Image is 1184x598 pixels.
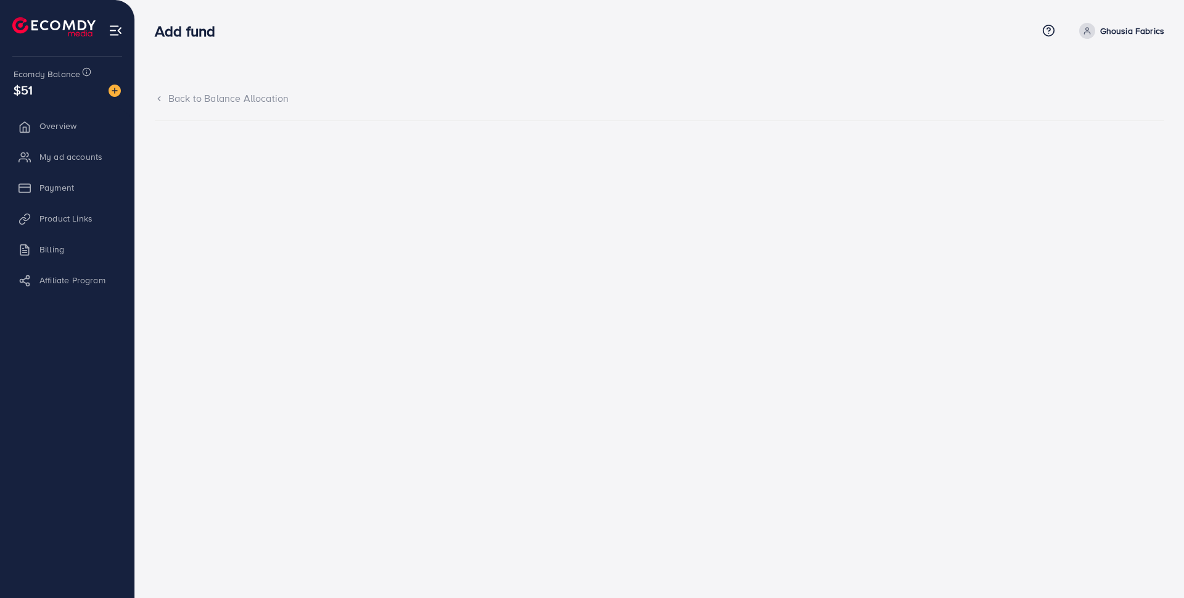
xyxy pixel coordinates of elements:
img: logo [12,17,96,36]
a: Ghousia Fabrics [1074,23,1164,39]
span: $51 [14,81,33,99]
img: menu [109,23,123,38]
img: image [109,85,121,97]
div: Back to Balance Allocation [155,91,1164,106]
h3: Add fund [155,22,225,40]
span: Ecomdy Balance [14,68,80,80]
p: Ghousia Fabrics [1100,23,1164,38]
